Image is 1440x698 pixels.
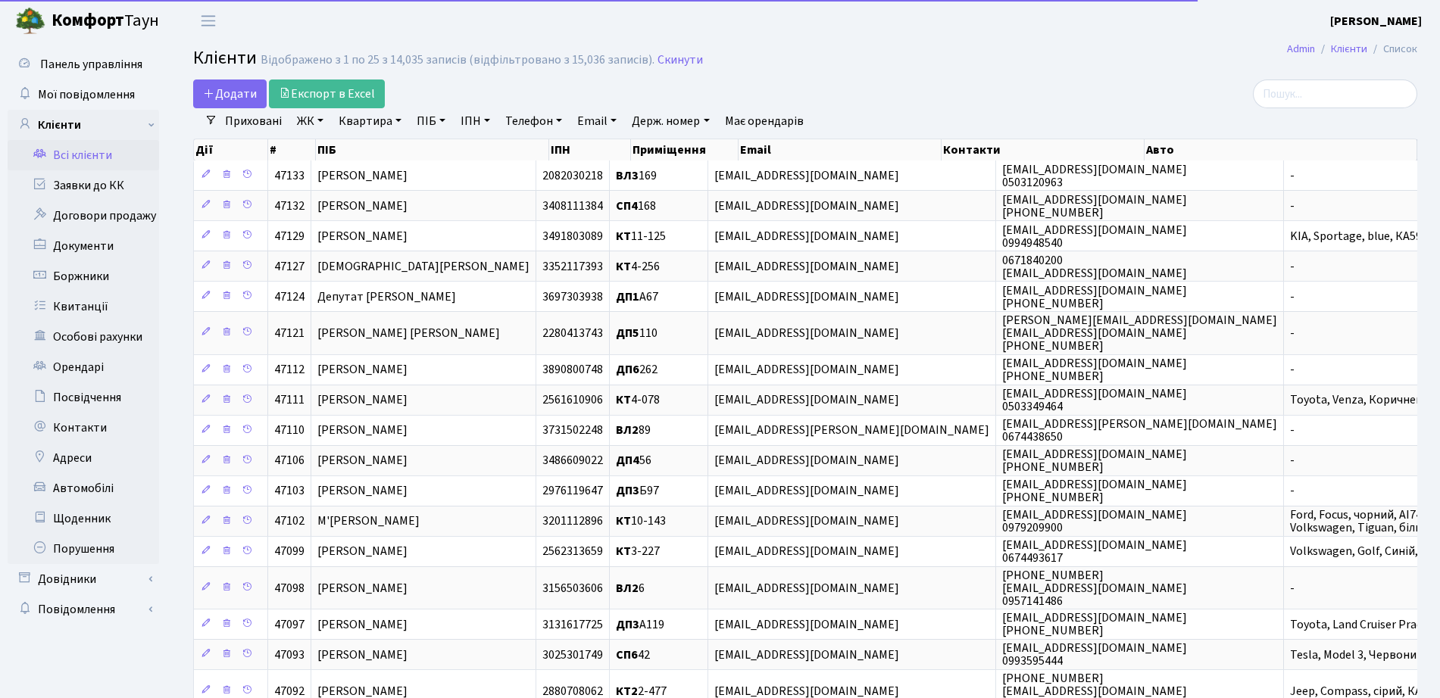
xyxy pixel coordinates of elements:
[1002,252,1187,282] span: 0671840200 [EMAIL_ADDRESS][DOMAIN_NAME]
[8,201,159,231] a: Договори продажу
[1002,416,1277,445] span: [EMAIL_ADDRESS][PERSON_NAME][DOMAIN_NAME] 0674438650
[8,443,159,473] a: Адреси
[1290,198,1295,214] span: -
[52,8,124,33] b: Комфорт
[291,108,330,134] a: ЖК
[616,647,650,663] span: 42
[616,392,631,409] b: КТ
[1002,282,1187,312] span: [EMAIL_ADDRESS][DOMAIN_NAME] [PHONE_NUMBER]
[616,422,639,439] b: ВЛ2
[8,79,159,110] a: Мої повідомлення
[1002,567,1187,609] span: [PHONE_NUMBER] [EMAIL_ADDRESS][DOMAIN_NAME] 0957141486
[739,139,942,160] th: Email
[542,288,603,305] span: 3697303938
[8,564,159,594] a: Довідники
[52,8,159,34] span: Таун
[542,453,603,469] span: 3486609022
[714,453,899,469] span: [EMAIL_ADDRESS][DOMAIN_NAME]
[274,392,305,409] span: 47111
[274,647,305,663] span: 47093
[317,362,408,379] span: [PERSON_NAME]
[714,288,899,305] span: [EMAIL_ADDRESS][DOMAIN_NAME]
[616,167,657,184] span: 169
[714,580,899,597] span: [EMAIL_ADDRESS][DOMAIN_NAME]
[616,362,658,379] span: 262
[274,544,305,560] span: 47099
[616,616,639,633] b: ДП3
[8,170,159,201] a: Заявки до КК
[1002,609,1187,639] span: [EMAIL_ADDRESS][DOMAIN_NAME] [PHONE_NUMBER]
[317,258,529,275] span: [DEMOGRAPHIC_DATA][PERSON_NAME]
[719,108,810,134] a: Має орендарів
[317,288,456,305] span: Депутат [PERSON_NAME]
[542,483,603,500] span: 2976119647
[1331,41,1367,57] a: Клієнти
[1290,288,1295,305] span: -
[193,45,257,71] span: Клієнти
[714,228,899,245] span: [EMAIL_ADDRESS][DOMAIN_NAME]
[542,167,603,184] span: 2082030218
[1287,41,1315,57] a: Admin
[8,140,159,170] a: Всі клієнти
[317,580,408,597] span: [PERSON_NAME]
[616,453,639,469] b: ДП4
[317,483,408,500] span: [PERSON_NAME]
[261,53,654,67] div: Відображено з 1 по 25 з 14,035 записів (відфільтровано з 15,036 записів).
[1330,12,1422,30] a: [PERSON_NAME]
[40,56,142,73] span: Панель управління
[658,53,703,67] a: Скинути
[274,513,305,530] span: 47102
[616,198,656,214] span: 168
[1253,79,1417,108] input: Пошук...
[542,258,603,275] span: 3352117393
[542,647,603,663] span: 3025301749
[542,513,603,530] span: 3201112896
[317,167,408,184] span: [PERSON_NAME]
[1264,33,1440,65] nav: breadcrumb
[1002,385,1187,415] span: [EMAIL_ADDRESS][DOMAIN_NAME] 0503349464
[616,513,631,530] b: КТ
[542,325,603,341] span: 2280413743
[542,580,603,597] span: 3156503606
[268,139,317,160] th: #
[1002,222,1187,251] span: [EMAIL_ADDRESS][DOMAIN_NAME] 0994948540
[274,580,305,597] span: 47098
[616,453,651,469] span: 56
[274,228,305,245] span: 47129
[8,352,159,382] a: Орендарі
[616,198,638,214] b: СП4
[616,228,631,245] b: КТ
[714,422,989,439] span: [EMAIL_ADDRESS][PERSON_NAME][DOMAIN_NAME]
[274,258,305,275] span: 47127
[616,422,651,439] span: 89
[631,139,739,160] th: Приміщення
[1002,640,1187,669] span: [EMAIL_ADDRESS][DOMAIN_NAME] 0993595444
[317,228,408,245] span: [PERSON_NAME]
[8,473,159,503] a: Автомобілі
[8,261,159,291] a: Боржники
[1002,312,1277,354] span: [PERSON_NAME][EMAIL_ADDRESS][DOMAIN_NAME] [EMAIL_ADDRESS][DOMAIN_NAME] [PHONE_NUMBER]
[616,167,639,184] b: ВЛ3
[616,580,639,597] b: ВЛ2
[616,325,658,341] span: 110
[549,139,631,160] th: ІПН
[714,198,899,214] span: [EMAIL_ADDRESS][DOMAIN_NAME]
[616,258,631,275] b: КТ
[714,483,899,500] span: [EMAIL_ADDRESS][DOMAIN_NAME]
[616,228,666,245] span: 11-125
[1002,355,1187,385] span: [EMAIL_ADDRESS][DOMAIN_NAME] [PHONE_NUMBER]
[1290,422,1295,439] span: -
[274,616,305,633] span: 47097
[1002,476,1187,506] span: [EMAIL_ADDRESS][DOMAIN_NAME] [PHONE_NUMBER]
[1002,537,1187,566] span: [EMAIL_ADDRESS][DOMAIN_NAME] 0674493617
[616,258,660,275] span: 4-256
[454,108,496,134] a: ІПН
[714,513,899,530] span: [EMAIL_ADDRESS][DOMAIN_NAME]
[8,503,159,534] a: Щоденник
[8,382,159,413] a: Посвідчення
[1367,41,1417,58] li: Список
[616,647,638,663] b: СП6
[616,580,645,597] span: 6
[1145,139,1417,160] th: Авто
[714,616,899,633] span: [EMAIL_ADDRESS][DOMAIN_NAME]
